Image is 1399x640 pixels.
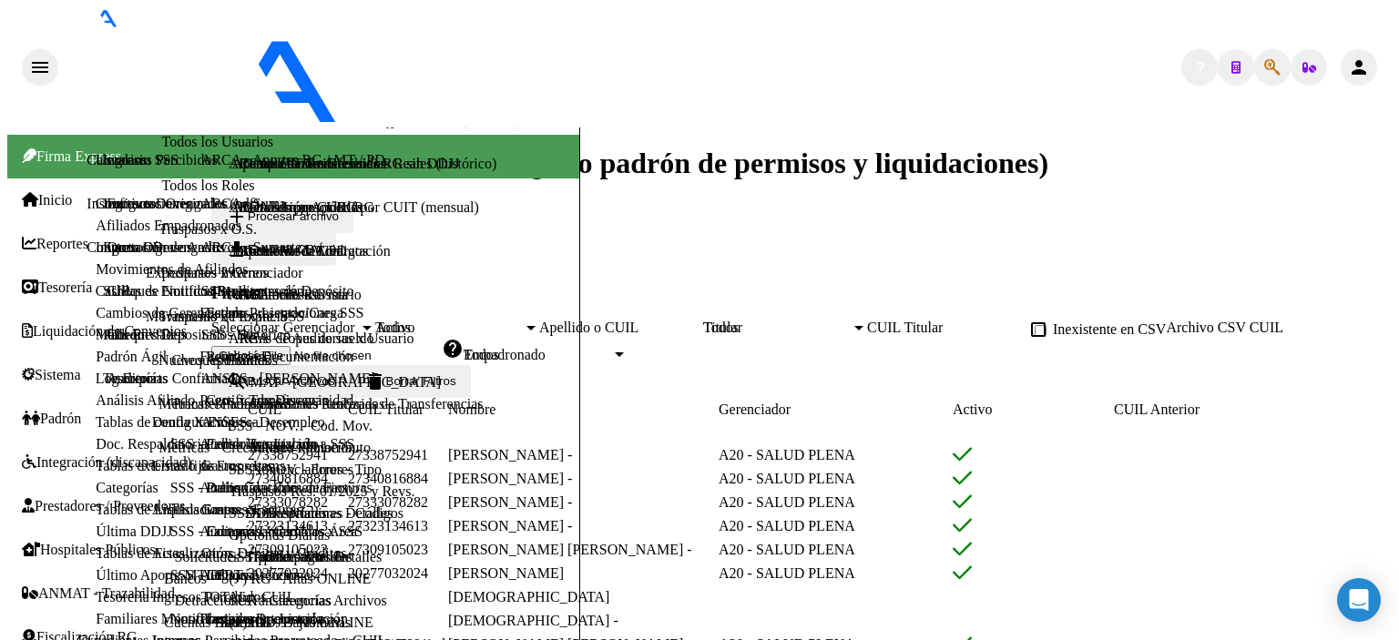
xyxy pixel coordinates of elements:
[229,199,363,216] a: ARCA - Incapacidades
[719,494,855,510] span: A20 - SALUD PLENA
[1337,578,1381,622] div: Open Intercom Messenger
[96,305,240,320] a: Cambios de Gerenciador
[719,542,855,557] span: A20 - SALUD PLENA
[229,156,353,172] a: ARCA - Condiciones
[230,527,331,543] a: Opciones Diarias
[1114,401,1200,417] span: CUIL Anterior
[719,518,855,533] span: A20 - SALUD PLENA
[22,148,121,164] span: Firma Express
[152,458,273,473] a: Listado de Empresas
[162,134,273,150] a: Todos los Usuarios
[719,447,855,462] span: A20 - SALUD PLENA
[29,56,51,78] mat-icon: menu
[22,323,187,340] a: Liquidación de Convenios
[448,398,719,422] datatable-header-cell: Nombre
[58,27,490,124] img: Logo SAAS
[22,498,185,514] a: Prestadores / Proveedores
[22,542,156,558] a: Hospitales Públicos
[230,483,415,500] a: Traspasos Res. 01/2025 y Revs.
[22,236,88,252] a: Reportes
[22,367,81,383] a: Sistema
[211,147,1048,179] span: PADRON -> Padrón Agil (o padrón de permisos y liquidaciones)
[96,392,195,408] a: Análisis Afiliado
[96,349,167,364] a: Padrón Ágil
[703,320,739,335] span: Todos
[719,401,791,417] span: Gerenciador
[953,398,1114,422] datatable-header-cell: Activo
[22,585,175,602] a: ANMAT - Trazabilidad
[199,349,353,364] a: Facturas - Documentación
[152,589,267,604] a: Ingresos Percibidos
[175,549,286,565] a: Solicitudes - Todas
[152,414,259,430] a: Deuda X Empresa
[162,178,255,194] a: Todos los Roles
[719,471,855,486] span: A20 - SALUD PLENA
[96,152,148,168] a: Usuarios
[96,261,248,277] a: Movimientos de Afiliados
[96,196,192,211] a: Configuraciones
[230,571,372,587] a: (+) RG - Altas ONLINE
[255,615,352,631] a: DDJJ / Nóminas
[22,454,191,471] a: Integración (discapacidad)
[229,243,391,259] a: ARCA - Mod. Contratación
[230,615,373,631] a: (+) RG - Bajas ONLINE
[96,436,208,452] a: Doc. Respaldatoria
[175,593,251,609] a: Detracciones
[953,401,993,417] span: Activo
[22,411,81,427] a: Padrón
[22,279,92,296] a: Tesorería
[152,502,254,517] a: Análisis Empresa
[719,565,855,581] span: A20 - SALUD PLENA
[1348,56,1370,78] mat-icon: person
[1053,321,1166,338] span: Inexistente en CSV
[211,283,1392,303] h3: Filtros
[22,192,72,208] a: Inicio
[490,111,574,127] span: - AZULEJOS
[1166,320,1283,335] span: Archivo CSV CUIL
[1035,325,1047,337] input: Inexistente en CSV
[96,218,241,233] a: Afiliados Empadronados
[199,392,328,408] a: Pagos x Transferencia
[1114,398,1348,422] datatable-header-cell: CUIL Anterior
[152,545,185,561] a: Actas
[199,305,343,320] a: Facturas - Listado/Carga
[719,398,953,422] datatable-header-cell: Gerenciador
